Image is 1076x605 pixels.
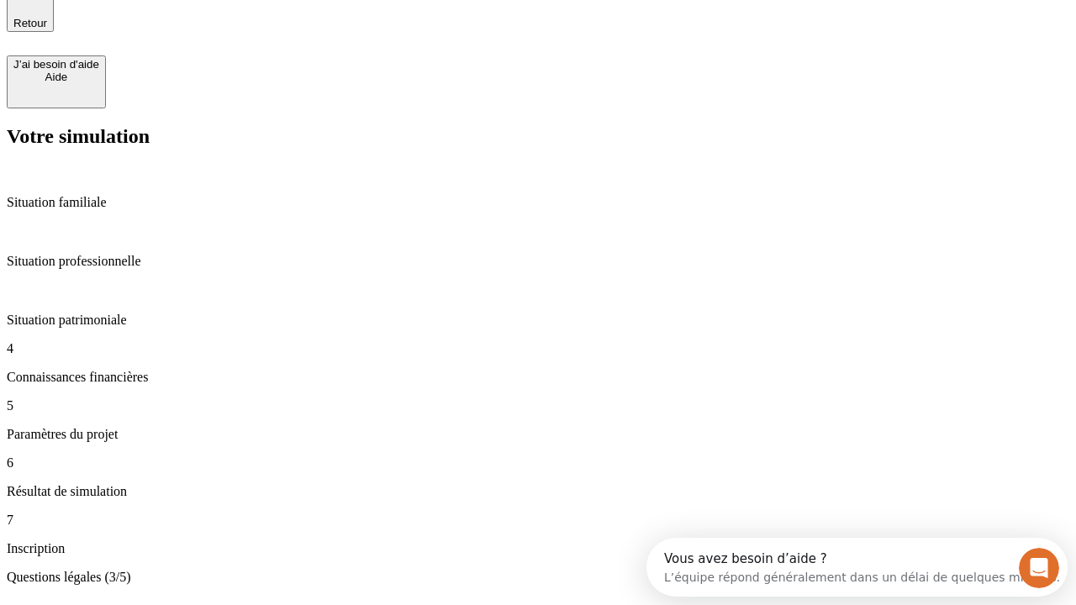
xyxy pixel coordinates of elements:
div: Ouvrir le Messenger Intercom [7,7,463,53]
p: 5 [7,398,1069,413]
p: Connaissances financières [7,370,1069,385]
span: Retour [13,17,47,29]
div: J’ai besoin d'aide [13,58,99,71]
p: Résultat de simulation [7,484,1069,499]
iframe: Intercom live chat discovery launcher [646,538,1068,597]
div: Vous avez besoin d’aide ? [18,14,414,28]
p: Questions légales (3/5) [7,570,1069,585]
p: Inscription [7,541,1069,556]
iframe: Intercom live chat [1019,548,1059,588]
p: Paramètres du projet [7,427,1069,442]
div: L’équipe répond généralement dans un délai de quelques minutes. [18,28,414,45]
h2: Votre simulation [7,125,1069,148]
p: Situation patrimoniale [7,313,1069,328]
button: J’ai besoin d'aideAide [7,55,106,108]
p: 7 [7,513,1069,528]
p: Situation familiale [7,195,1069,210]
p: 6 [7,455,1069,471]
div: Aide [13,71,99,83]
p: 4 [7,341,1069,356]
p: Situation professionnelle [7,254,1069,269]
